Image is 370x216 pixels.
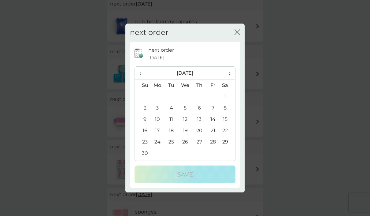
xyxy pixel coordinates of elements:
[165,102,178,114] td: 4
[220,91,235,102] td: 1
[148,54,165,62] span: [DATE]
[165,80,178,91] th: Tu
[150,102,165,114] td: 3
[206,102,220,114] td: 7
[165,136,178,148] td: 25
[220,102,235,114] td: 8
[178,136,192,148] td: 26
[206,114,220,125] td: 14
[135,148,150,159] td: 30
[135,114,150,125] td: 9
[192,136,206,148] td: 27
[150,67,220,80] th: [DATE]
[224,67,231,80] span: ›
[135,102,150,114] td: 2
[206,136,220,148] td: 28
[165,125,178,136] td: 18
[135,166,235,183] button: Save
[165,114,178,125] td: 11
[220,114,235,125] td: 15
[192,102,206,114] td: 6
[206,125,220,136] td: 21
[192,80,206,91] th: Th
[178,114,192,125] td: 12
[178,125,192,136] td: 19
[178,80,192,91] th: We
[192,125,206,136] td: 20
[150,136,165,148] td: 24
[150,125,165,136] td: 17
[135,136,150,148] td: 23
[220,80,235,91] th: Sa
[206,80,220,91] th: Fr
[192,114,206,125] td: 13
[220,125,235,136] td: 22
[135,80,150,91] th: Su
[178,102,192,114] td: 5
[135,125,150,136] td: 16
[177,169,193,179] p: Save
[235,29,240,36] button: close
[150,80,165,91] th: Mo
[220,136,235,148] td: 29
[130,28,168,37] h2: next order
[148,46,174,54] p: next order
[139,67,146,80] span: ‹
[150,114,165,125] td: 10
